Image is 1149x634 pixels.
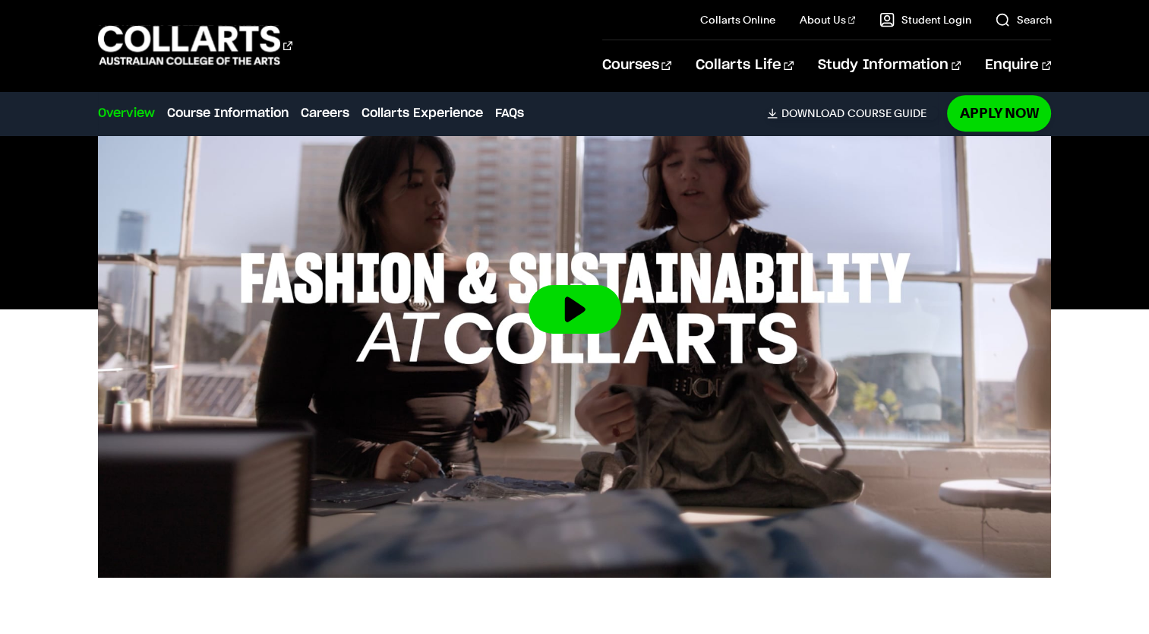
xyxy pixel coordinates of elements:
[301,104,349,122] a: Careers
[700,12,775,27] a: Collarts Online
[98,24,292,67] div: Go to homepage
[781,106,844,120] span: Download
[879,12,971,27] a: Student Login
[696,40,794,90] a: Collarts Life
[767,106,938,120] a: DownloadCourse Guide
[98,41,1052,578] img: Video thumbnail
[361,104,483,122] a: Collarts Experience
[167,104,289,122] a: Course Information
[800,12,856,27] a: About Us
[818,40,961,90] a: Study Information
[947,95,1051,131] a: Apply Now
[995,12,1051,27] a: Search
[495,104,524,122] a: FAQs
[98,104,155,122] a: Overview
[985,40,1051,90] a: Enquire
[602,40,671,90] a: Courses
